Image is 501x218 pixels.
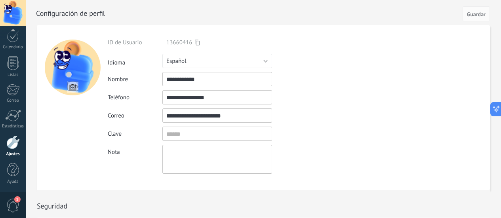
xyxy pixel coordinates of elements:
[108,56,162,66] div: Idioma
[166,39,192,46] span: 13660416
[2,45,25,50] div: Calendario
[108,112,162,119] div: Correo
[2,152,25,157] div: Ajustes
[2,98,25,103] div: Correo
[37,201,67,210] h1: Seguridad
[2,124,25,129] div: Estadísticas
[14,196,21,203] span: 1
[166,57,187,65] span: Español
[2,179,25,184] div: Ayuda
[463,6,490,21] button: Guardar
[108,145,162,156] div: Nota
[467,11,486,17] span: Guardar
[108,76,162,83] div: Nombre
[108,94,162,101] div: Teléfono
[2,72,25,78] div: Listas
[162,54,272,68] button: Español
[108,39,162,46] div: ID de Usuario
[108,130,162,138] div: Clave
